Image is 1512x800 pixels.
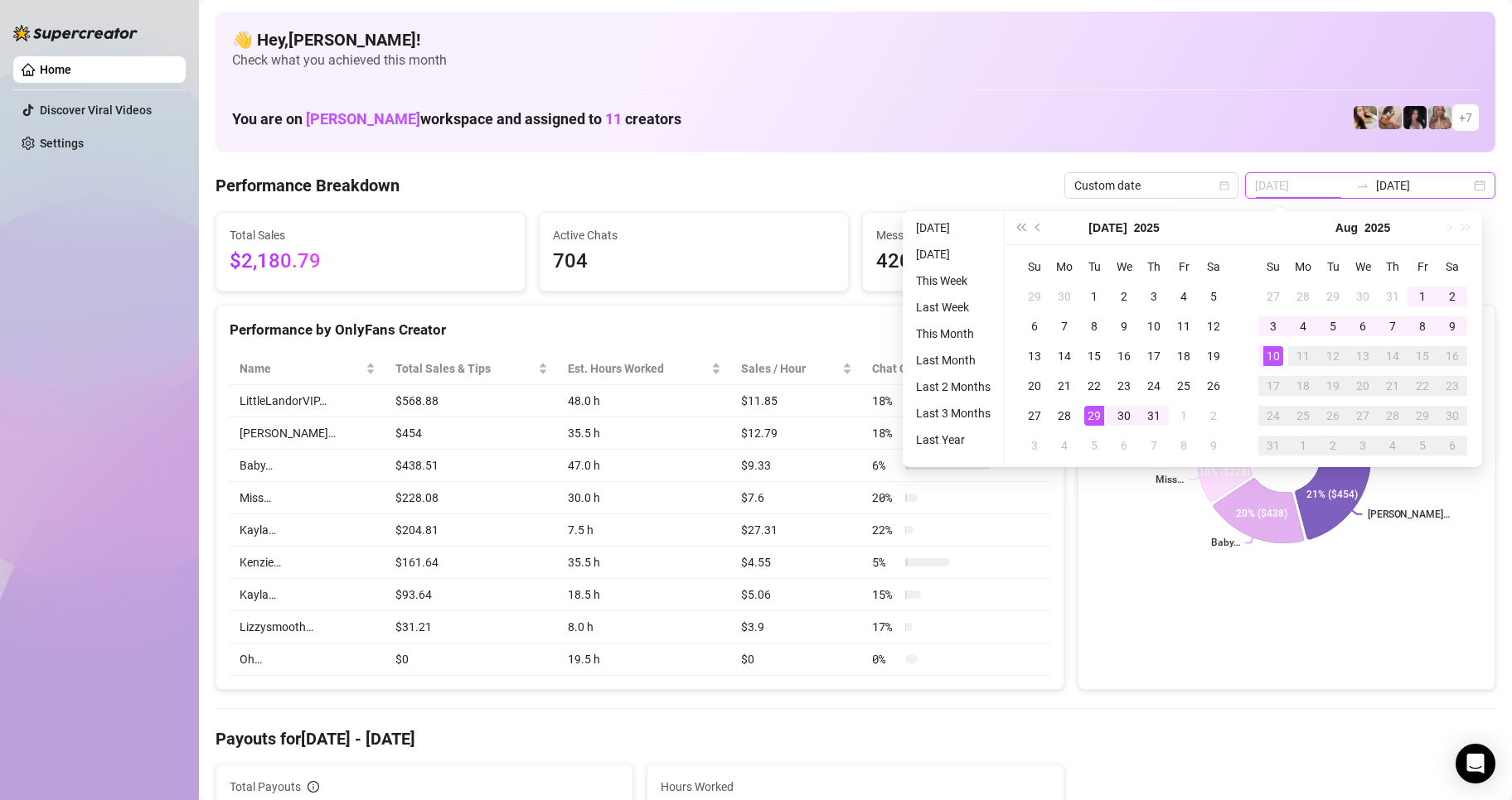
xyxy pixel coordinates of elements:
span: 22 % [872,521,899,539]
td: 2025-07-20 [1020,371,1049,401]
li: This Month [909,324,997,344]
div: 5 [1413,436,1432,455]
div: 29 [1413,406,1432,426]
div: 27 [1353,406,1373,426]
div: 28 [1054,406,1074,426]
h4: Performance Breakdown [216,174,400,197]
td: 2025-07-31 [1378,282,1408,311]
h4: 👋 Hey, [PERSON_NAME] ! [232,28,1479,51]
td: 2025-08-02 [1199,401,1228,431]
text: Miss… [1156,474,1184,485]
li: Last 2 Months [909,377,997,397]
td: 2025-07-28 [1049,401,1079,431]
td: 2025-07-26 [1199,371,1228,401]
td: 2025-08-27 [1348,401,1378,431]
td: 2025-08-03 [1258,311,1288,341]
button: Choose a month [1335,211,1358,244]
td: 2025-07-16 [1109,341,1139,371]
div: 10 [1263,346,1283,366]
div: 30 [1353,287,1373,306]
td: 2025-09-05 [1408,431,1437,460]
span: calendar [1219,181,1229,190]
td: 2025-07-24 [1139,371,1169,401]
div: 10 [1144,316,1164,336]
div: 17 [1144,346,1164,366]
td: 2025-07-29 [1079,401,1109,431]
td: 2025-08-17 [1258,371,1288,401]
td: Baby… [230,450,385,482]
li: This Week [909,271,997,291]
div: 6 [1025,316,1044,336]
div: 6 [1353,316,1373,336]
th: Total Sales & Tips [385,353,558,385]
div: 16 [1442,346,1462,366]
div: 20 [1025,376,1044,396]
td: Oh… [230,643,385,676]
button: Choose a year [1134,211,1160,244]
span: info-circle [308,781,319,793]
td: 2025-08-06 [1109,431,1139,460]
td: 2025-08-18 [1288,371,1318,401]
td: 2025-08-19 [1318,371,1348,401]
div: 2 [1442,287,1462,306]
span: 15 % [872,586,899,604]
span: 704 [553,246,835,277]
img: Kayla (@kaylathaylababy) [1379,106,1402,129]
td: 2025-07-14 [1049,341,1079,371]
div: 6 [1114,436,1134,455]
th: Name [230,353,385,385]
div: 5 [1323,316,1343,336]
span: 0 % [872,650,899,668]
div: 22 [1413,376,1432,396]
div: Est. Hours Worked [568,359,708,378]
div: 21 [1054,376,1074,396]
td: 2025-09-06 [1437,431,1467,460]
td: 2025-07-22 [1079,371,1109,401]
td: 2025-07-18 [1169,341,1199,371]
div: 11 [1174,316,1194,336]
img: Kenzie (@dmaxkenz) [1428,106,1451,129]
th: Sales / Hour [731,353,862,385]
td: 2025-08-04 [1288,311,1318,341]
td: 2025-08-11 [1288,341,1318,371]
td: 2025-08-23 [1437,371,1467,401]
input: Start date [1255,176,1350,195]
td: $7.6 [731,482,862,514]
td: 2025-08-31 [1258,431,1288,460]
td: 35.5 h [558,417,731,450]
span: Total Payouts [230,778,301,796]
th: We [1109,252,1139,282]
span: Total Sales [230,226,511,244]
td: 48.0 h [558,385,731,417]
div: 23 [1114,376,1134,396]
th: Fr [1169,252,1199,282]
td: 2025-08-10 [1258,341,1288,371]
button: Last year (Control + left) [1011,211,1030,244]
td: 2025-08-06 [1348,311,1378,341]
td: $11.85 [731,385,862,417]
td: 2025-07-10 [1139,311,1169,341]
td: 2025-08-20 [1348,371,1378,401]
td: 2025-08-09 [1199,431,1228,460]
div: 12 [1204,316,1224,336]
div: 6 [1442,436,1462,455]
td: 2025-08-01 [1408,282,1437,311]
img: logo-BBDzfeDw.svg [13,25,138,41]
div: 2 [1323,436,1343,455]
a: Discover Viral Videos [40,104,152,117]
td: 2025-07-03 [1139,282,1169,311]
td: $27.31 [731,514,862,547]
td: 2025-07-05 [1199,282,1228,311]
div: 30 [1442,406,1462,426]
td: 2025-08-30 [1437,401,1467,431]
div: 4 [1054,436,1074,455]
td: 2025-07-30 [1348,282,1378,311]
th: Fr [1408,252,1437,282]
div: 1 [1174,406,1194,426]
span: Check what you achieved this month [232,51,1479,70]
span: 4200 [876,246,1158,277]
a: Home [40,63,71,76]
span: swap-right [1356,179,1369,192]
div: 22 [1084,376,1104,396]
th: Mo [1288,252,1318,282]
